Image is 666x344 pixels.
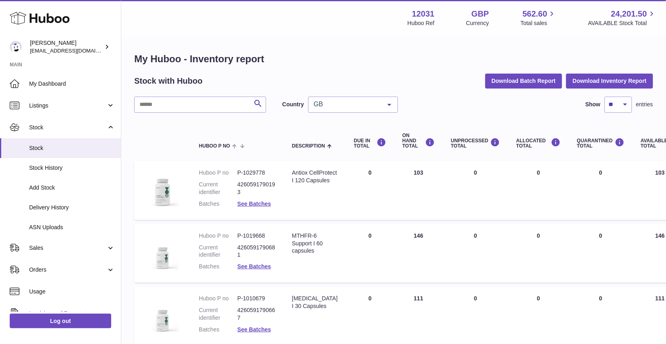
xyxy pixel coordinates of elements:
[29,102,106,110] span: Listings
[199,306,237,322] dt: Current identifier
[508,161,569,220] td: 0
[566,74,653,88] button: Download Inventory Report
[588,8,656,27] a: 24,201.50 AVAILABLE Stock Total
[577,138,625,149] div: QUARANTINED Total
[237,306,276,322] dd: 4260591790667
[520,8,556,27] a: 562.60 Total sales
[30,47,119,54] span: [EMAIL_ADDRESS][DOMAIN_NAME]
[312,100,381,108] span: GB
[520,19,556,27] span: Total sales
[522,8,547,19] span: 562.60
[29,288,115,295] span: Usage
[199,169,237,177] dt: Huboo P no
[471,8,489,19] strong: GBP
[29,266,106,274] span: Orders
[237,181,276,196] dd: 4260591790193
[199,263,237,270] dt: Batches
[199,181,237,196] dt: Current identifier
[237,263,271,270] a: See Batches
[599,295,603,302] span: 0
[199,144,230,149] span: Huboo P no
[237,169,276,177] dd: P-1029778
[29,310,106,317] span: Invoicing and Payments
[292,169,338,184] div: Antiox CellProtect I 120 Capsules
[402,133,435,149] div: ON HAND Total
[29,164,115,172] span: Stock History
[199,326,237,333] dt: Batches
[29,244,106,252] span: Sales
[10,41,22,53] img: admin@makewellforyou.com
[354,138,386,149] div: DUE IN TOTAL
[586,101,600,108] label: Show
[237,200,271,207] a: See Batches
[443,161,508,220] td: 0
[485,74,562,88] button: Download Batch Report
[29,144,115,152] span: Stock
[30,39,103,55] div: [PERSON_NAME]
[588,19,656,27] span: AVAILABLE Stock Total
[292,144,325,149] span: Description
[199,200,237,208] dt: Batches
[199,295,237,302] dt: Huboo P no
[237,232,276,240] dd: P-1019668
[636,101,653,108] span: entries
[408,19,435,27] div: Huboo Ref
[466,19,489,27] div: Currency
[237,244,276,259] dd: 4260591790681
[237,326,271,333] a: See Batches
[237,295,276,302] dd: P-1010679
[394,161,443,220] td: 103
[346,161,394,220] td: 0
[292,232,338,255] div: MTHFR-6 Support I 60 capsules
[599,232,603,239] span: 0
[412,8,435,19] strong: 12031
[292,295,338,310] div: [MEDICAL_DATA] I 30 Capsules
[29,224,115,231] span: ASN Uploads
[443,224,508,283] td: 0
[599,169,603,176] span: 0
[134,53,653,65] h1: My Huboo - Inventory report
[346,224,394,283] td: 0
[199,244,237,259] dt: Current identifier
[199,232,237,240] dt: Huboo P no
[10,314,111,328] a: Log out
[29,80,115,88] span: My Dashboard
[29,124,106,131] span: Stock
[611,8,647,19] span: 24,201.50
[29,184,115,192] span: Add Stock
[516,138,561,149] div: ALLOCATED Total
[508,224,569,283] td: 0
[451,138,500,149] div: UNPROCESSED Total
[134,76,203,87] h2: Stock with Huboo
[142,295,183,335] img: product image
[142,232,183,272] img: product image
[394,224,443,283] td: 146
[282,101,304,108] label: Country
[142,169,183,209] img: product image
[29,204,115,211] span: Delivery History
